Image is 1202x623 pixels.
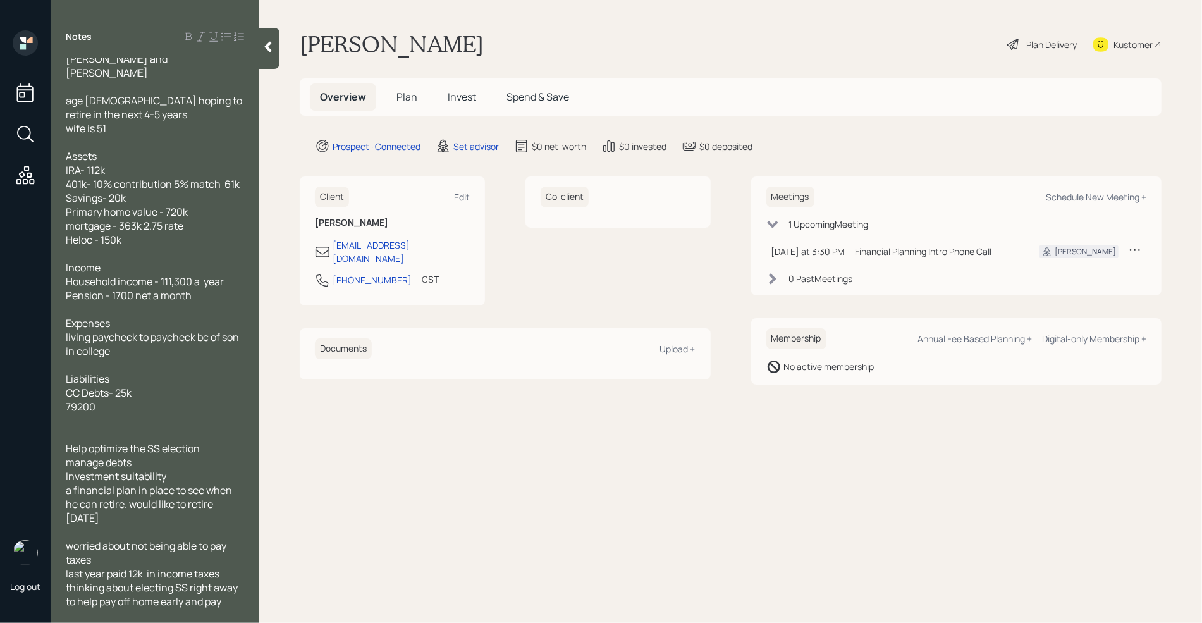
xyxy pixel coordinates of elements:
div: Annual Fee Based Planning + [917,333,1032,345]
span: Overview [320,90,366,104]
span: thinking about electing SS right away to help pay off home early and pay taxes [66,581,240,622]
h6: Client [315,187,349,207]
div: Log out [10,581,40,593]
div: Upload + [660,343,696,355]
div: $0 deposited [699,140,752,153]
span: Help optimize the SS election manage debts Investment suitability a financial plan in place to se... [66,441,234,525]
h6: Co-client [541,187,589,207]
h6: [PERSON_NAME] [315,218,470,228]
div: Financial Planning Intro Phone Call [856,245,1020,258]
h6: Membership [766,328,826,349]
div: Digital-only Membership + [1042,333,1146,345]
div: Schedule New Meeting + [1046,191,1146,203]
div: [PHONE_NUMBER] [333,273,412,287]
div: CST [422,273,439,286]
div: Edit [454,191,470,203]
div: [PERSON_NAME] [1055,246,1116,257]
div: 1 Upcoming Meeting [789,218,869,231]
span: Income Household income - 111,300 a year Pension - 1700 net a month [66,261,224,302]
span: [PERSON_NAME] and [PERSON_NAME] [66,52,169,80]
label: Notes [66,30,92,43]
div: No active membership [784,360,874,373]
span: age [DEMOGRAPHIC_DATA] hoping to retire in the next 4-5 years wife is 51 [66,94,244,135]
div: $0 invested [619,140,666,153]
span: Plan [396,90,417,104]
h6: Documents [315,338,372,359]
div: Plan Delivery [1026,38,1077,51]
span: Expenses living paycheck to paycheck bc of son in college [66,316,241,358]
span: Spend & Save [506,90,569,104]
div: Kustomer [1113,38,1153,51]
div: [DATE] at 3:30 PM [771,245,845,258]
div: Prospect · Connected [333,140,420,153]
span: Invest [448,90,476,104]
img: retirable_logo.png [13,540,38,565]
div: 0 Past Meeting s [789,272,853,285]
h6: Meetings [766,187,814,207]
div: Set advisor [453,140,499,153]
h1: [PERSON_NAME] [300,30,484,58]
span: Liabilities CC Debts- 25k 79200 [66,372,132,414]
span: worried about not being able to pay taxes last year paid 12k in income taxes [66,539,228,581]
div: $0 net-worth [532,140,586,153]
div: [EMAIL_ADDRESS][DOMAIN_NAME] [333,238,470,265]
span: Assets IRA- 112k 401k- 10% contribution 5% match 61k Savings- 20k Primary home value - 720k mortg... [66,149,240,247]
